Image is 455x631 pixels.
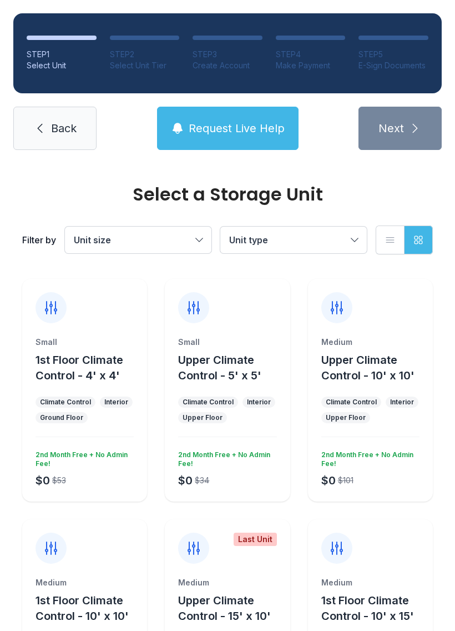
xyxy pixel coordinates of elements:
button: 1st Floor Climate Control - 10' x 10' [36,593,143,624]
div: Medium [178,577,276,588]
button: Upper Climate Control - 15' x 10' [178,593,285,624]
div: Select Unit Tier [110,60,180,71]
div: Small [178,337,276,348]
div: STEP 4 [276,49,346,60]
span: Request Live Help [189,121,285,136]
button: 1st Floor Climate Control - 4' x 4' [36,352,143,383]
button: Upper Climate Control - 10' x 10' [321,352,428,383]
div: Interior [104,398,128,407]
span: 1st Floor Climate Control - 10' x 15' [321,594,414,623]
div: Create Account [193,60,262,71]
div: STEP 3 [193,49,262,60]
div: $0 [178,473,193,488]
div: Climate Control [40,398,91,407]
div: $34 [195,475,209,486]
span: Upper Climate Control - 5' x 5' [178,353,261,382]
div: 2nd Month Free + No Admin Fee! [317,446,419,468]
div: Climate Control [183,398,234,407]
div: STEP 1 [27,49,97,60]
button: Unit type [220,227,367,253]
div: 2nd Month Free + No Admin Fee! [31,446,134,468]
div: Upper Floor [326,413,366,422]
span: Unit type [229,234,268,246]
div: Make Payment [276,60,346,71]
div: Medium [321,337,419,348]
div: STEP 2 [110,49,180,60]
span: Back [51,121,77,136]
div: Interior [247,398,271,407]
div: Last Unit [234,533,277,546]
span: 1st Floor Climate Control - 10' x 10' [36,594,129,623]
div: Select Unit [27,60,97,71]
span: Upper Climate Control - 10' x 10' [321,353,414,382]
span: Unit size [74,234,111,246]
div: Small [36,337,134,348]
div: Select a Storage Unit [22,186,433,203]
div: Upper Floor [183,413,223,422]
div: $53 [52,475,66,486]
div: $0 [321,473,336,488]
div: Ground Floor [40,413,83,422]
div: Medium [321,577,419,588]
div: 2nd Month Free + No Admin Fee! [174,446,276,468]
div: E-Sign Documents [358,60,428,71]
button: Upper Climate Control - 5' x 5' [178,352,285,383]
div: $0 [36,473,50,488]
div: Interior [390,398,414,407]
div: $101 [338,475,353,486]
span: Upper Climate Control - 15' x 10' [178,594,271,623]
div: Filter by [22,233,56,247]
span: Next [378,121,404,136]
span: 1st Floor Climate Control - 4' x 4' [36,353,123,382]
div: Medium [36,577,134,588]
button: 1st Floor Climate Control - 10' x 15' [321,593,428,624]
button: Unit size [65,227,211,253]
div: STEP 5 [358,49,428,60]
div: Climate Control [326,398,377,407]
